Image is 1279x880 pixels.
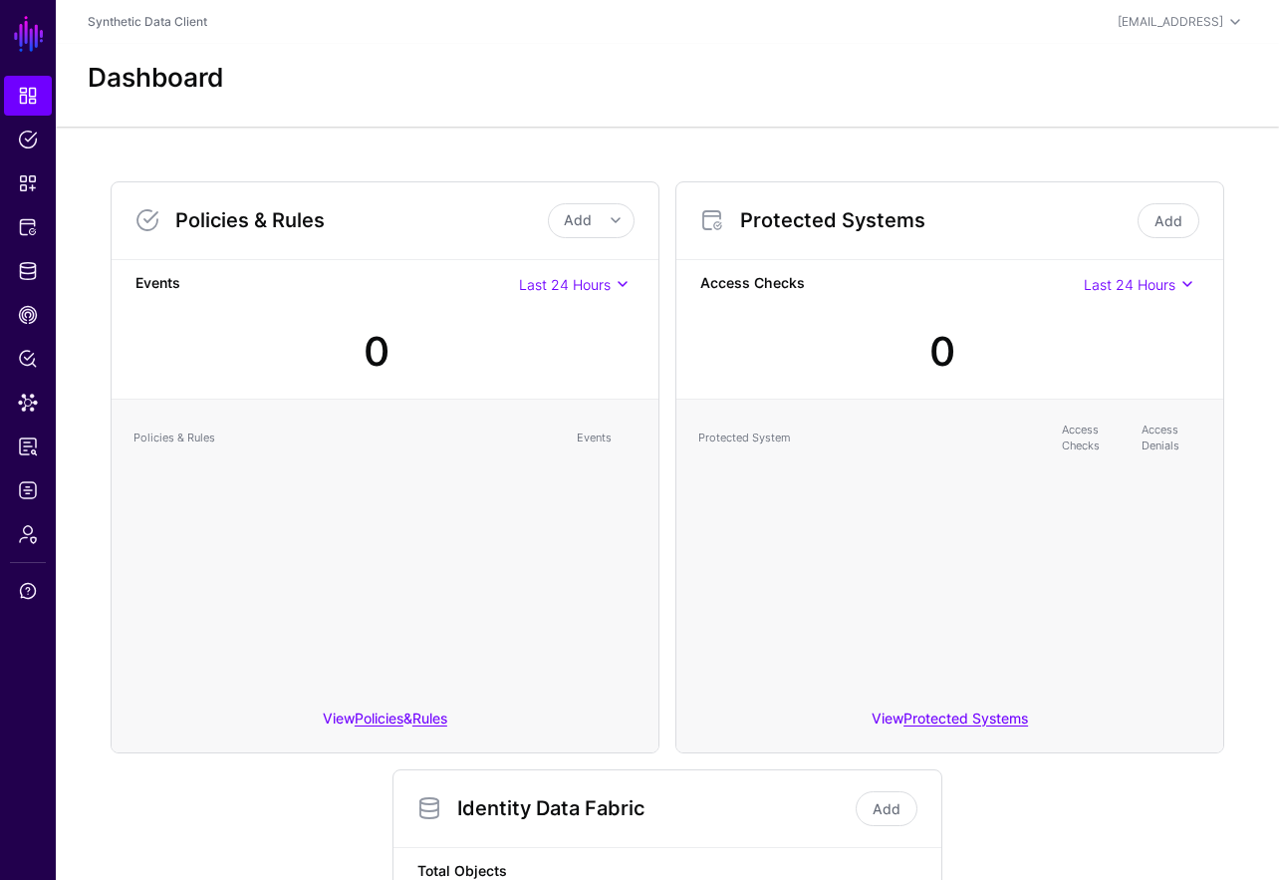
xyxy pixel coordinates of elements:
[135,272,519,297] strong: Events
[4,339,52,379] a: Policy Lens
[88,62,223,94] h2: Dashboard
[4,295,52,335] a: CAEP Hub
[1052,412,1132,464] th: Access Checks
[18,261,38,281] span: Identity Data Fabric
[112,696,658,752] div: View &
[18,437,38,456] span: Reports
[18,305,38,325] span: CAEP Hub
[4,207,52,247] a: Protected Systems
[4,470,52,510] a: Logs
[18,581,38,601] span: Support
[18,524,38,544] span: Admin
[18,349,38,369] span: Policy Lens
[18,86,38,106] span: Dashboard
[364,322,389,382] div: 0
[564,211,592,228] span: Add
[18,393,38,413] span: Data Lens
[688,412,1052,464] th: Protected System
[124,412,567,464] th: Policies & Rules
[18,173,38,193] span: Snippets
[175,208,548,232] h3: Policies & Rules
[519,276,611,293] span: Last 24 Hours
[4,163,52,203] a: Snippets
[4,514,52,554] a: Admin
[1118,13,1223,31] div: [EMAIL_ADDRESS]
[567,412,646,464] th: Events
[1138,203,1199,238] a: Add
[700,272,1084,297] strong: Access Checks
[18,480,38,500] span: Logs
[88,14,207,29] a: Synthetic Data Client
[4,251,52,291] a: Identity Data Fabric
[4,76,52,116] a: Dashboard
[856,791,917,826] a: Add
[18,217,38,237] span: Protected Systems
[4,383,52,423] a: Data Lens
[929,322,955,382] div: 0
[676,696,1223,752] div: View
[4,427,52,466] a: Reports
[18,130,38,149] span: Policies
[1132,412,1211,464] th: Access Denials
[1084,276,1175,293] span: Last 24 Hours
[412,710,447,727] a: Rules
[740,208,1134,232] h3: Protected Systems
[4,120,52,159] a: Policies
[355,710,403,727] a: Policies
[12,12,46,56] a: SGNL
[457,796,851,820] h3: Identity Data Fabric
[903,710,1028,727] a: Protected Systems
